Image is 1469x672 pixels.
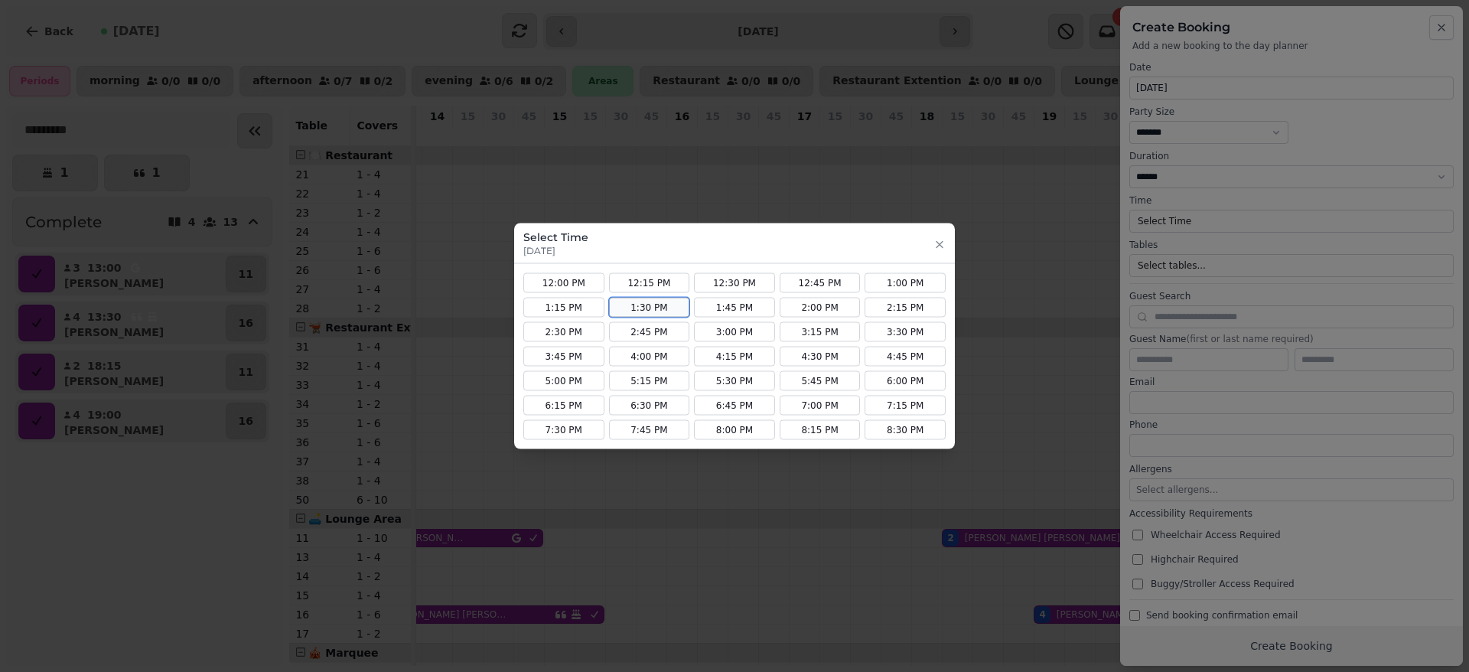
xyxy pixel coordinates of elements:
[523,322,604,342] button: 2:30 PM
[865,371,946,391] button: 6:00 PM
[523,396,604,416] button: 6:15 PM
[523,230,588,245] h3: Select Time
[780,347,861,367] button: 4:30 PM
[609,371,690,391] button: 5:15 PM
[780,298,861,318] button: 2:00 PM
[780,371,861,391] button: 5:45 PM
[780,273,861,293] button: 12:45 PM
[523,420,604,440] button: 7:30 PM
[523,273,604,293] button: 12:00 PM
[865,420,946,440] button: 8:30 PM
[523,347,604,367] button: 3:45 PM
[523,245,588,257] p: [DATE]
[694,298,775,318] button: 1:45 PM
[780,396,861,416] button: 7:00 PM
[865,298,946,318] button: 2:15 PM
[609,420,690,440] button: 7:45 PM
[523,298,604,318] button: 1:15 PM
[865,347,946,367] button: 4:45 PM
[609,322,690,342] button: 2:45 PM
[694,273,775,293] button: 12:30 PM
[865,322,946,342] button: 3:30 PM
[609,396,690,416] button: 6:30 PM
[780,420,861,440] button: 8:15 PM
[865,273,946,293] button: 1:00 PM
[694,347,775,367] button: 4:15 PM
[694,420,775,440] button: 8:00 PM
[780,322,861,342] button: 3:15 PM
[694,396,775,416] button: 6:45 PM
[865,396,946,416] button: 7:15 PM
[609,273,690,293] button: 12:15 PM
[694,371,775,391] button: 5:30 PM
[523,371,604,391] button: 5:00 PM
[694,322,775,342] button: 3:00 PM
[609,298,690,318] button: 1:30 PM
[609,347,690,367] button: 4:00 PM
